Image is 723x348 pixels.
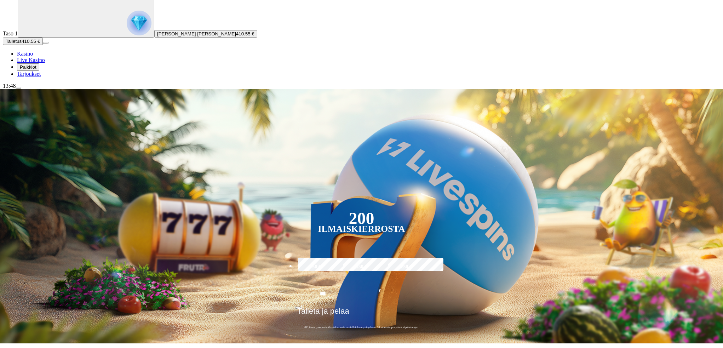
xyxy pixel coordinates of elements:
span: Talletus [6,39,22,44]
span: Palkkiot [20,64,36,70]
span: Talleta ja pelaa [297,307,349,321]
div: 200 [349,214,374,223]
div: Ilmaiskierrosta [318,225,405,233]
span: Kasino [17,51,33,57]
button: Talletusplus icon410.55 € [3,38,43,45]
span: Tarjoukset [17,71,41,77]
button: reward iconPalkkiot [17,63,39,71]
a: poker-chip iconLive Kasino [17,57,45,63]
span: [PERSON_NAME] [PERSON_NAME] [157,31,236,36]
span: 13:48 [3,83,16,89]
span: € [301,304,303,308]
span: 200 kierrätysvapaata ilmaiskierrosta ensitalletuksen yhteydessä. 50 kierrosta per päivä, 4 päivän... [295,325,428,329]
span: Taso 1 [3,30,18,36]
button: menu [43,42,48,44]
label: 150 € [341,257,382,277]
label: 250 € [386,257,427,277]
button: [PERSON_NAME] [PERSON_NAME]410.55 € [154,30,257,38]
span: 410.55 € [22,39,40,44]
button: menu [16,87,21,89]
span: € [379,287,381,294]
a: gift-inverted iconTarjoukset [17,71,41,77]
button: Talleta ja pelaa [295,306,428,321]
span: Live Kasino [17,57,45,63]
a: diamond iconKasino [17,51,33,57]
label: 50 € [296,257,337,277]
img: reward progress [127,11,151,35]
span: 410.55 € [236,31,254,36]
